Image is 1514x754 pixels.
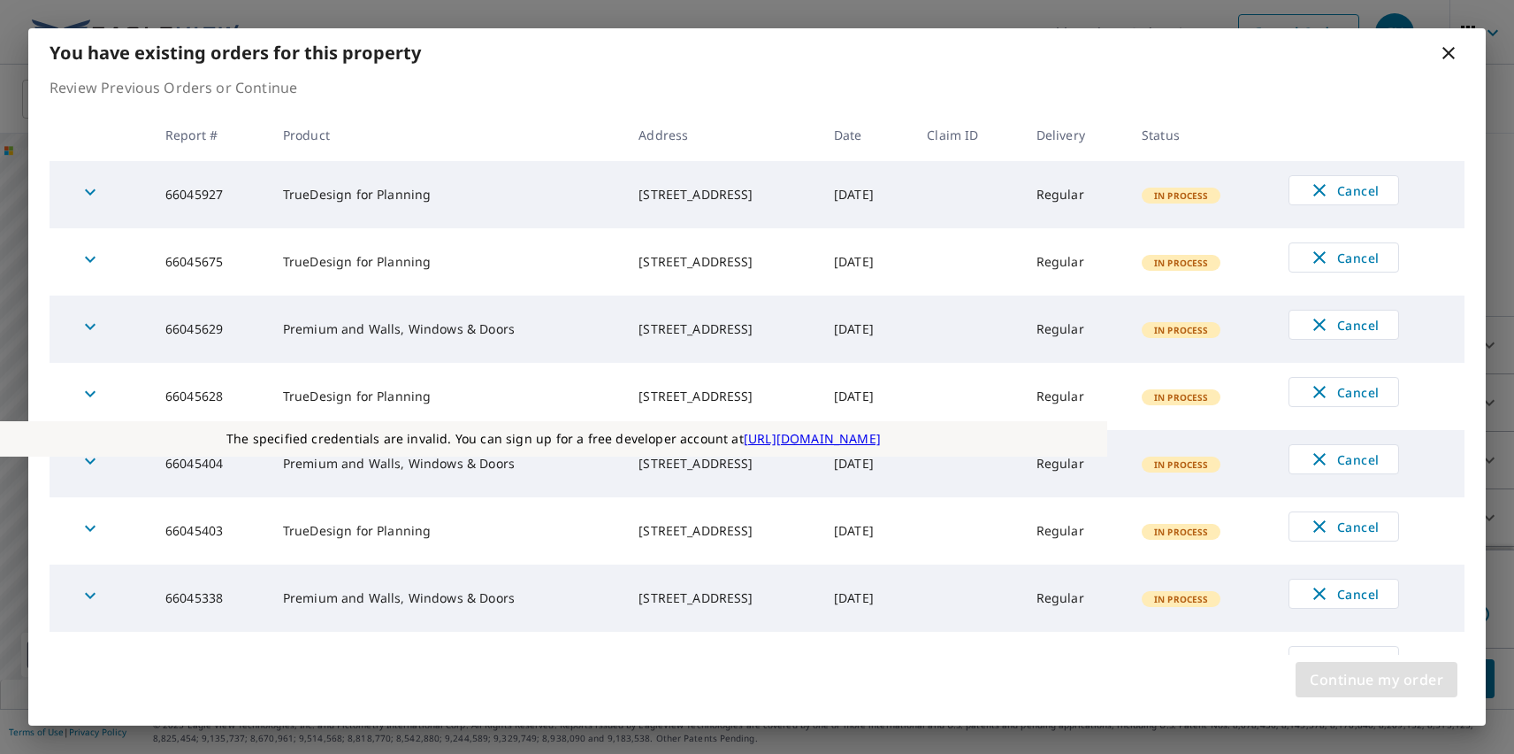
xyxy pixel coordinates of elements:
[638,320,806,338] div: [STREET_ADDRESS]
[638,388,806,405] div: [STREET_ADDRESS]
[1022,430,1128,497] td: Regular
[50,77,1464,98] p: Review Previous Orders or Continue
[744,430,881,447] a: [URL][DOMAIN_NAME]
[913,109,1021,161] th: Claim ID
[151,632,269,699] td: 66045337
[1022,363,1128,430] td: Regular
[151,228,269,296] td: 66045675
[269,161,624,228] td: TrueDesign for Planning
[151,497,269,565] td: 66045403
[638,589,806,607] div: [STREET_ADDRESS]
[1143,189,1220,202] span: In Process
[269,430,624,497] td: Premium and Walls, Windows & Doors
[1307,583,1380,604] span: Cancel
[1022,497,1128,565] td: Regular
[269,632,624,699] td: TrueDesign for Planning
[820,161,913,228] td: [DATE]
[151,363,269,430] td: 66045628
[151,565,269,632] td: 66045338
[638,253,806,271] div: [STREET_ADDRESS]
[1022,632,1128,699] td: Regular
[1296,662,1457,697] button: Continue my order
[269,296,624,363] td: Premium and Walls, Windows & Doors
[1022,296,1128,363] td: Regular
[820,497,913,565] td: [DATE]
[1310,667,1443,692] span: Continue my order
[1022,161,1128,228] td: Regular
[1143,458,1220,471] span: In Process
[151,161,269,228] td: 66045927
[1288,512,1399,542] button: Cancel
[1307,516,1380,537] span: Cancel
[269,497,624,565] td: TrueDesign for Planning
[1288,579,1399,609] button: Cancel
[1128,109,1274,161] th: Status
[1022,228,1128,296] td: Regular
[820,228,913,296] td: [DATE]
[1022,565,1128,632] td: Regular
[624,109,820,161] th: Address
[1022,109,1128,161] th: Delivery
[820,296,913,363] td: [DATE]
[1288,310,1399,340] button: Cancel
[151,296,269,363] td: 66045629
[820,363,913,430] td: [DATE]
[820,430,913,497] td: [DATE]
[1143,324,1220,336] span: In Process
[151,430,269,497] td: 66045404
[269,363,624,430] td: TrueDesign for Planning
[1288,377,1399,407] button: Cancel
[638,455,806,473] div: [STREET_ADDRESS]
[820,565,913,632] td: [DATE]
[50,41,421,65] b: You have existing orders for this property
[820,632,913,699] td: [DATE]
[269,565,624,632] td: Premium and Walls, Windows & Doors
[1307,247,1380,268] span: Cancel
[1307,381,1380,403] span: Cancel
[1143,593,1220,605] span: In Process
[269,109,624,161] th: Product
[269,228,624,296] td: TrueDesign for Planning
[1307,650,1380,672] span: Cancel
[1288,444,1399,474] button: Cancel
[820,109,913,161] th: Date
[638,186,806,204] div: [STREET_ADDRESS]
[1307,314,1380,335] span: Cancel
[1288,242,1399,273] button: Cancel
[151,109,269,161] th: Report #
[1143,526,1220,538] span: In Process
[1143,391,1220,404] span: In Process
[638,522,806,540] div: [STREET_ADDRESS]
[1307,449,1380,470] span: Cancel
[1143,257,1220,269] span: In Process
[1307,180,1380,201] span: Cancel
[1288,646,1399,676] button: Cancel
[1288,175,1399,205] button: Cancel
